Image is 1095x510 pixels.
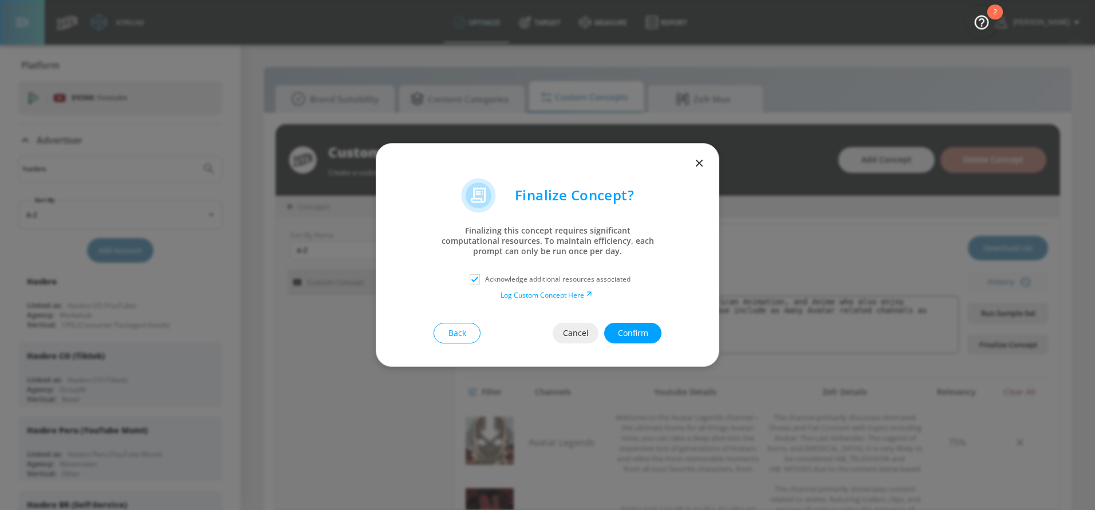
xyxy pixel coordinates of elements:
button: Back [434,323,480,343]
div: 2 [993,12,997,27]
button: Open Resource Center, 2 new notifications [966,6,998,38]
a: Log Custom Concept Here [501,290,594,300]
span: Confirm [627,326,639,341]
button: Confirm [604,323,661,343]
button: Cancel [553,323,598,343]
p: Finalize Concept? [515,187,634,204]
p: Finalizing this concept requires significant computational resources. To maintain efficiency, eac... [439,226,656,256]
p: Acknowledge additional resources associated [485,274,631,284]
